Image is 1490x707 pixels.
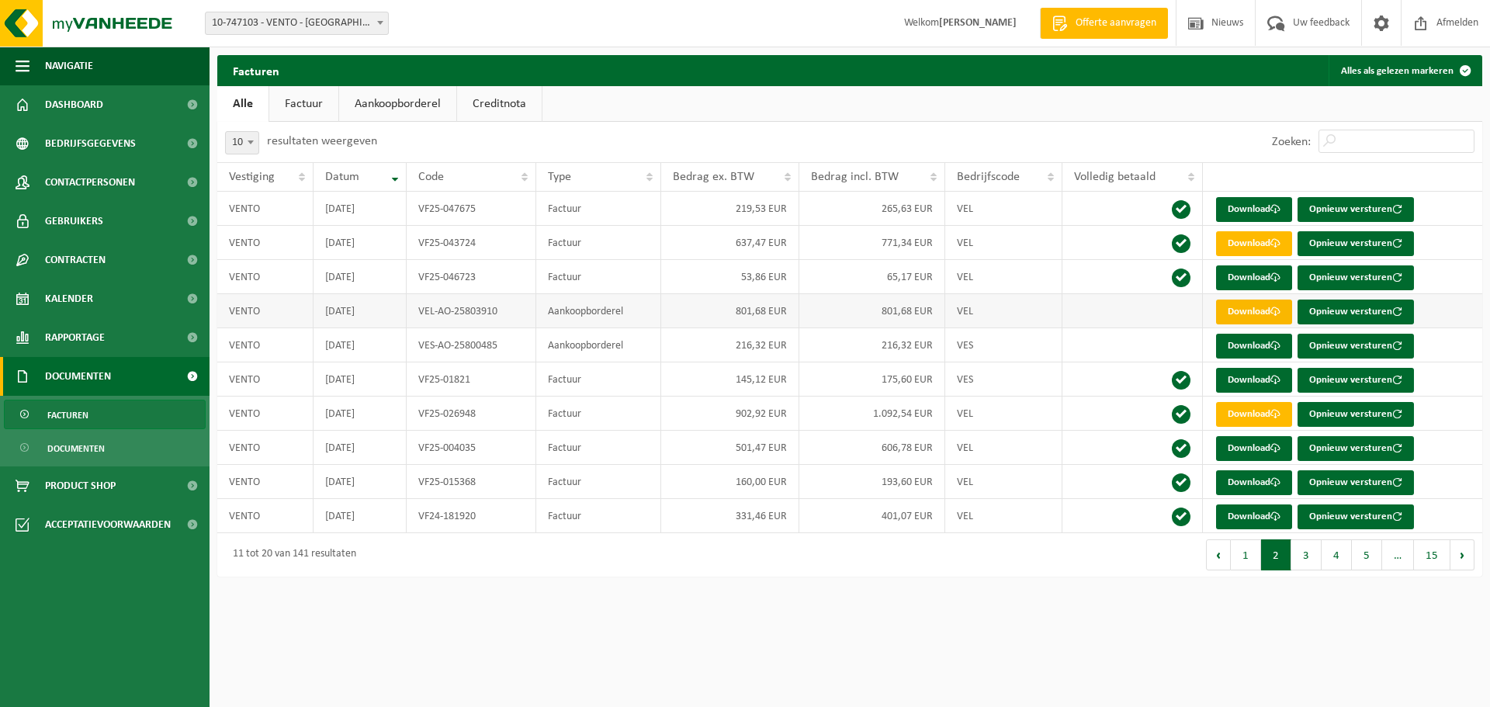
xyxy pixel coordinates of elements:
[1072,16,1160,31] span: Offerte aanvragen
[661,499,799,533] td: 331,46 EUR
[1298,231,1414,256] button: Opnieuw versturen
[1216,197,1292,222] a: Download
[314,431,407,465] td: [DATE]
[945,192,1062,226] td: VEL
[407,192,536,226] td: VF25-047675
[536,362,662,397] td: Factuur
[1298,368,1414,393] button: Opnieuw versturen
[1261,539,1291,570] button: 2
[1414,539,1450,570] button: 15
[536,499,662,533] td: Factuur
[1216,231,1292,256] a: Download
[536,192,662,226] td: Factuur
[536,431,662,465] td: Factuur
[206,12,388,34] span: 10-747103 - VENTO - OUDENAARDE
[536,397,662,431] td: Factuur
[1298,197,1414,222] button: Opnieuw versturen
[548,171,571,183] span: Type
[799,294,945,328] td: 801,68 EUR
[1216,334,1292,359] a: Download
[217,362,314,397] td: VENTO
[314,226,407,260] td: [DATE]
[1298,470,1414,495] button: Opnieuw versturen
[945,362,1062,397] td: VES
[45,357,111,396] span: Documenten
[217,397,314,431] td: VENTO
[536,465,662,499] td: Factuur
[661,226,799,260] td: 637,47 EUR
[536,226,662,260] td: Factuur
[314,362,407,397] td: [DATE]
[314,294,407,328] td: [DATE]
[314,192,407,226] td: [DATE]
[1298,265,1414,290] button: Opnieuw versturen
[1298,436,1414,461] button: Opnieuw versturen
[45,163,135,202] span: Contactpersonen
[1291,539,1322,570] button: 3
[799,499,945,533] td: 401,07 EUR
[945,431,1062,465] td: VEL
[217,328,314,362] td: VENTO
[945,397,1062,431] td: VEL
[45,47,93,85] span: Navigatie
[45,202,103,241] span: Gebruikers
[661,260,799,294] td: 53,86 EUR
[45,241,106,279] span: Contracten
[957,171,1020,183] span: Bedrijfscode
[799,192,945,226] td: 265,63 EUR
[226,132,258,154] span: 10
[314,260,407,294] td: [DATE]
[661,397,799,431] td: 902,92 EUR
[217,465,314,499] td: VENTO
[945,226,1062,260] td: VEL
[314,328,407,362] td: [DATE]
[267,135,377,147] label: resultaten weergeven
[799,431,945,465] td: 606,78 EUR
[1298,334,1414,359] button: Opnieuw versturen
[314,397,407,431] td: [DATE]
[269,86,338,122] a: Factuur
[536,328,662,362] td: Aankoopborderel
[661,431,799,465] td: 501,47 EUR
[1272,136,1311,148] label: Zoeken:
[1298,300,1414,324] button: Opnieuw versturen
[673,171,754,183] span: Bedrag ex. BTW
[407,499,536,533] td: VF24-181920
[945,294,1062,328] td: VEL
[314,465,407,499] td: [DATE]
[661,192,799,226] td: 219,53 EUR
[407,226,536,260] td: VF25-043724
[407,397,536,431] td: VF25-026948
[811,171,899,183] span: Bedrag incl. BTW
[1040,8,1168,39] a: Offerte aanvragen
[407,260,536,294] td: VF25-046723
[945,260,1062,294] td: VEL
[407,294,536,328] td: VEL-AO-25803910
[661,362,799,397] td: 145,12 EUR
[1352,539,1382,570] button: 5
[225,131,259,154] span: 10
[945,465,1062,499] td: VEL
[45,505,171,544] span: Acceptatievoorwaarden
[217,55,295,85] h2: Facturen
[217,499,314,533] td: VENTO
[1206,539,1231,570] button: Previous
[661,465,799,499] td: 160,00 EUR
[799,397,945,431] td: 1.092,54 EUR
[407,431,536,465] td: VF25-004035
[45,466,116,505] span: Product Shop
[799,226,945,260] td: 771,34 EUR
[1216,265,1292,290] a: Download
[407,328,536,362] td: VES-AO-25800485
[4,400,206,429] a: Facturen
[945,499,1062,533] td: VEL
[1298,504,1414,529] button: Opnieuw versturen
[217,294,314,328] td: VENTO
[799,362,945,397] td: 175,60 EUR
[457,86,542,122] a: Creditnota
[217,86,269,122] a: Alle
[799,465,945,499] td: 193,60 EUR
[1216,436,1292,461] a: Download
[1216,470,1292,495] a: Download
[407,465,536,499] td: VF25-015368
